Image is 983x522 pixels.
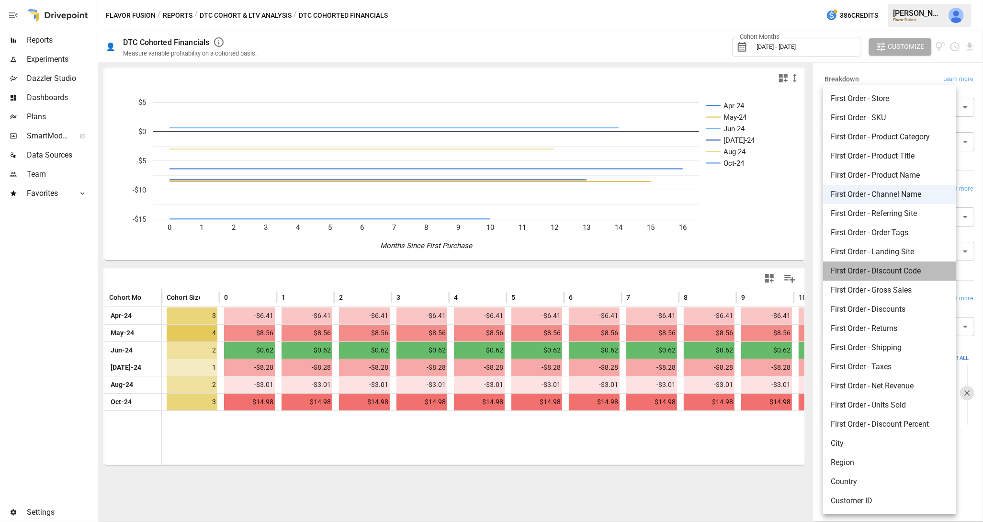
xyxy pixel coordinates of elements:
li: First Order - Net Revenue [823,376,956,396]
li: First Order - Product Name [823,166,956,185]
li: First Order - Order Tags [823,223,956,242]
li: First Order - Discount Percent [823,415,956,434]
li: First Order - Channel Name [823,185,956,204]
li: First Order - Product Title [823,147,956,166]
li: First Order - Discounts [823,300,956,319]
li: Customer ID [823,491,956,511]
li: First Order - Product Category [823,127,956,147]
li: First Order - Referring Site [823,204,956,223]
li: Region [823,453,956,472]
li: City [823,434,956,453]
li: First Order - Store [823,89,956,108]
li: First Order - Gross Sales [823,281,956,300]
li: First Order - SKU [823,108,956,127]
li: First Order - Units Sold [823,396,956,415]
li: Country [823,472,956,491]
li: First Order - Returns [823,319,956,338]
li: First Order - Discount Code [823,261,956,281]
li: First Order - Taxes [823,357,956,376]
li: First Order - Shipping [823,338,956,357]
li: First Order - Landing Site [823,242,956,261]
